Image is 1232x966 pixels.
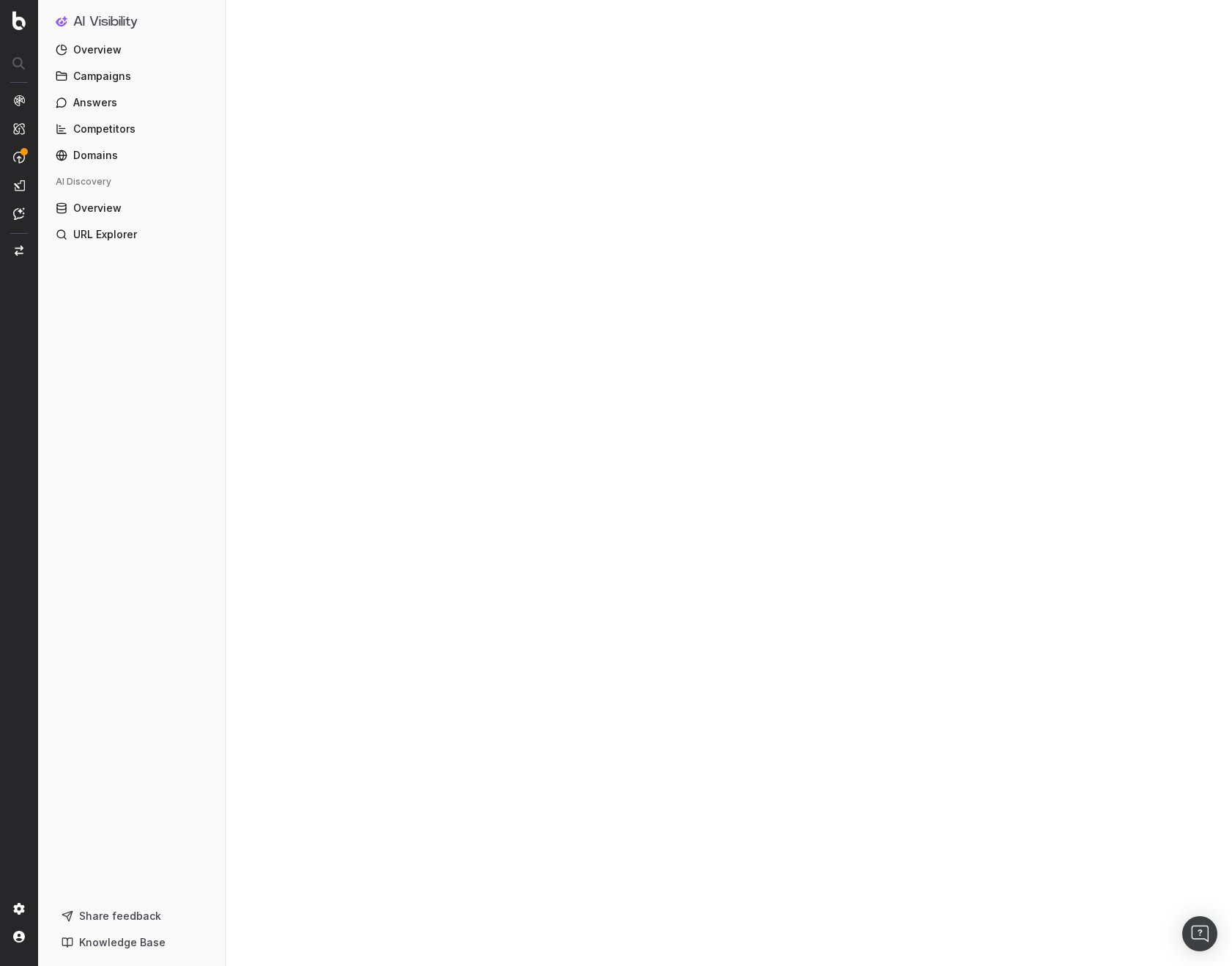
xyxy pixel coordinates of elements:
div: AI Discovery [50,170,213,193]
span: Answers [73,95,117,110]
a: Domains [50,144,213,167]
img: Switch project [15,246,23,256]
img: Botify logo [12,11,26,30]
img: Assist [13,207,25,220]
span: Share feedback [79,909,161,923]
img: Setting [13,903,25,915]
a: URL Explorer [50,223,213,246]
img: Studio [13,180,25,191]
a: Competitors [50,117,213,141]
span: Competitors [73,122,136,136]
span: URL Explorer [73,227,137,242]
img: Analytics [13,95,25,106]
span: Overview [73,201,122,215]
a: Answers [50,91,213,114]
a: Overview [50,196,213,220]
span: Knowledge Base [79,935,166,950]
a: Overview [50,38,213,62]
span: Campaigns [73,69,131,84]
span: Domains [73,148,118,163]
a: Campaigns [50,64,213,88]
div: Open Intercom Messenger [1182,916,1217,951]
button: Share feedback [56,904,207,928]
img: Intelligence [13,122,25,135]
h1: AI Visibility [73,15,138,29]
span: Overview [73,43,122,57]
img: My account [13,931,25,943]
a: Knowledge Base [56,931,207,954]
button: AI Visibility [56,12,207,32]
img: Activation [13,151,25,163]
